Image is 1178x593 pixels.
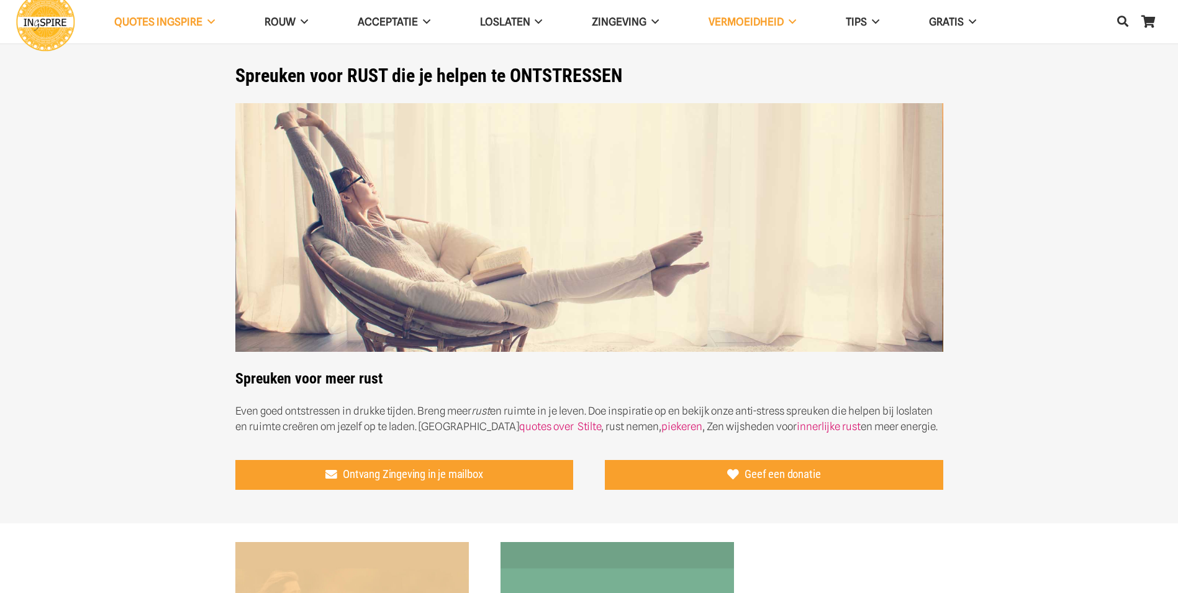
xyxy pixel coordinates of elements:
img: Spreuken voor rust om te ontstressen - ingspire.nl [235,103,943,352]
h1: Spreuken voor RUST die je helpen te ONTSTRESSEN [235,65,943,87]
strong: Spreuken voor meer rust [235,370,383,387]
em: rust [471,405,490,417]
span: Zingeving [592,16,646,28]
a: Acceptatie [333,6,455,38]
span: Geef een donatie [745,467,820,481]
a: GRATIS [904,6,1001,38]
span: VERMOEIDHEID [709,16,784,28]
span: QUOTES INGSPIRE [114,16,202,28]
a: Loslaten [455,6,568,38]
a: piekeren [661,420,702,433]
a: QUOTES INGSPIRE [89,6,240,38]
span: ROUW [265,16,296,28]
span: Loslaten [480,16,530,28]
a: Zoeken [1110,7,1135,37]
a: VERMOEIDHEID [684,6,821,38]
a: innerlijke rust [797,420,861,433]
span: Ontvang Zingeving in je mailbox [343,467,483,481]
a: Ontvang Zingeving in je mailbox [235,460,574,490]
p: Even goed ontstressen in drukke tijden. Breng meer en ruimte in je leven. Doe inspiratie op en be... [235,403,943,434]
span: GRATIS [929,16,964,28]
a: quotes over Stilte [519,420,601,433]
a: Geef een donatie [605,460,943,490]
a: TIPS [821,6,904,38]
a: Wat je zoekt in de ander leeft al in jou © citaat van Ingspire [235,543,469,556]
a: ROUW [240,6,333,38]
span: Acceptatie [358,16,418,28]
span: TIPS [846,16,867,28]
a: Zingeving [567,6,684,38]
a: Het niet-weten hoeft geen strijd te zijn – citaat van Ingspire [501,543,734,556]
